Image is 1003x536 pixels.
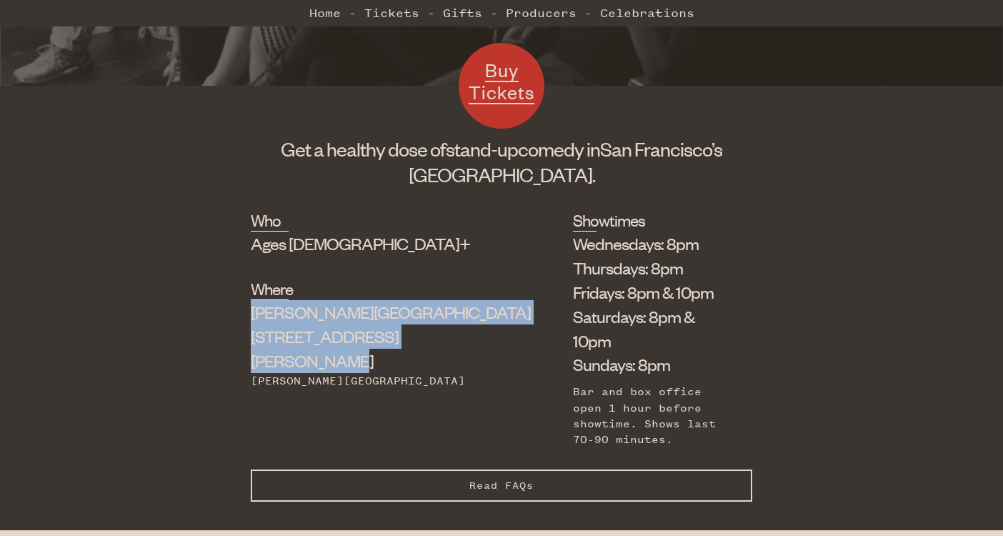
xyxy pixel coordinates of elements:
[251,136,752,187] h1: Get a healthy dose of comedy in
[459,43,544,129] a: Buy Tickets
[251,209,289,232] h2: Who
[251,470,752,502] button: Read FAQs
[251,277,289,300] h2: Where
[469,480,534,492] span: Read FAQs
[251,301,531,322] span: [PERSON_NAME][GEOGRAPHIC_DATA]
[446,137,518,161] span: stand-up
[573,232,731,256] li: Wednesdays: 8pm
[573,304,731,353] li: Saturdays: 8pm & 10pm
[251,373,501,389] div: [PERSON_NAME][GEOGRAPHIC_DATA]
[409,162,595,187] span: [GEOGRAPHIC_DATA].
[573,352,731,377] li: Sundays: 8pm
[251,300,501,372] div: [STREET_ADDRESS][PERSON_NAME]
[573,209,597,232] h2: Showtimes
[573,280,731,304] li: Fridays: 8pm & 10pm
[469,58,534,104] span: Buy Tickets
[573,384,731,448] div: Bar and box office open 1 hour before showtime. Shows last 70-90 minutes.
[573,256,731,280] li: Thursdays: 8pm
[251,232,501,256] div: Ages [DEMOGRAPHIC_DATA]+
[600,137,722,161] span: San Francisco’s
